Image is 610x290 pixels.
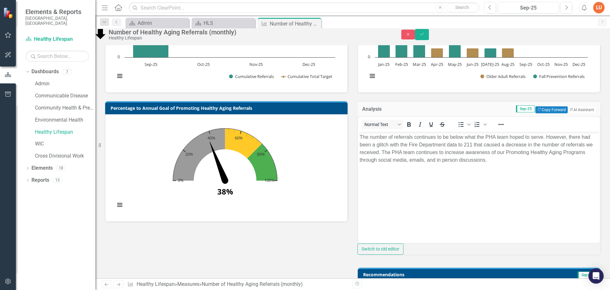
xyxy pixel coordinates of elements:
h3: Recommendations [363,272,522,277]
img: Below Target [95,29,105,39]
span: Sep-25 [516,105,535,112]
div: 18 [56,166,66,171]
a: Elements [31,165,53,172]
text: 0 [118,54,120,60]
text: 0 [368,54,370,60]
button: View chart menu, Chart [115,201,124,209]
path: Jun-25, 1. Older Adult Referrals. [467,48,479,57]
text: 20% [185,151,193,157]
text: Oct-25 [197,61,210,67]
path: Mar-25, 2. Fall Prevention Referrals. [413,39,425,57]
div: Chart. Highcharts interactive chart. [112,119,341,215]
text: Apr-25 [431,61,443,67]
a: Admin [35,80,95,88]
button: Sep-25 [498,2,559,13]
text: Jan-25 [377,61,390,67]
text: 80% [257,151,265,157]
div: Number of Healthy Aging Referrals (monthly) [109,29,389,36]
button: Show Cumulative Referrals [229,74,274,79]
button: Show Fall Prevention Referrals [533,74,585,79]
button: Block Normal Text [362,120,403,129]
path: Aug-25, 1. Older Adult Referrals. [502,48,514,57]
button: View chart menu, Healthy Aging Referrals [115,72,124,81]
a: WIC [35,140,95,148]
div: Number of Healthy Aging Referrals (monthly) [202,281,303,287]
button: Show Cumulative Total Target [281,74,333,79]
div: Healthy Lifespan [109,36,389,40]
text: Nov-25 [249,61,263,67]
h3: Percentage to Annual Goal of Promoting Healthy Aging Referrals [111,106,344,110]
button: Switch to old editor [357,244,403,255]
text: Feb-25 [395,61,408,67]
div: » » [127,281,348,288]
path: Jul-25, 1. Fall Prevention Referrals. [485,48,497,57]
text: Nov-25 [554,61,568,67]
a: Healthy Lifespan [25,36,89,43]
a: Cross Divisional Work [35,152,95,160]
div: 7 [62,69,72,74]
div: Bullet list [456,120,471,129]
text: Jun-25 [466,61,478,67]
a: Dashboards [31,68,59,75]
div: Open Intercom Messenger [588,268,604,284]
text: 0% [178,177,184,183]
button: Search [446,3,478,12]
text: 100% [264,177,274,183]
text: Oct-25 [537,61,550,67]
text: 60% [235,135,243,141]
a: Measures [177,281,199,287]
small: [GEOGRAPHIC_DATA], [GEOGRAPHIC_DATA] [25,16,89,26]
input: Search ClearPoint... [129,2,479,13]
span: Sep-25 [578,272,596,279]
path: Sep-25, 19. Cumulative Referrals. [133,40,169,57]
span: Elements & Reports [25,8,89,16]
a: Healthy Lifespan [137,281,175,287]
button: Copy Forward [535,106,567,113]
text: Mar-25 [413,61,426,67]
a: Communicable Disease [35,92,95,100]
text: Dec-25 [573,61,585,67]
button: View chart menu, Healthy Aging Referrals [368,72,377,81]
div: Numbered list [472,120,488,129]
svg: Interactive chart [112,119,338,215]
button: Reveal or hide additional toolbar items [496,120,506,129]
div: Number of Healthy Aging Referrals (monthly) [270,20,320,28]
button: Bold [403,120,414,129]
text: May-25 [448,61,462,67]
button: Italic [415,120,425,129]
text: 38% [217,186,233,197]
text: Dec-25 [302,61,315,67]
div: HLS [204,19,254,27]
path: 38. Percent toward cumulative target. [207,141,228,182]
div: Admin [138,19,187,27]
text: Aug-25 [501,61,514,67]
a: Healthy Lifespan [35,129,95,136]
text: Sep-25 [519,61,532,67]
div: Sep-25 [500,4,557,12]
a: Community Health & Prevention [35,104,95,112]
img: ClearPoint Strategy [3,7,14,18]
a: Reports [31,177,49,184]
a: Admin [127,19,187,27]
iframe: Rich Text Area [358,132,600,243]
text: 40% [207,135,215,141]
text: Sep-25 [145,61,157,67]
button: AI Assistant [568,107,596,113]
button: Show Older Adult Referrals [480,74,526,79]
path: Apr-25, 1. Older Adult Referrals. [431,48,443,57]
button: LU [593,2,605,13]
a: HLS [193,19,254,27]
a: Environmental Health [35,117,95,124]
path: Feb-25, 2. Fall Prevention Referrals. [396,39,408,57]
span: Normal Text [364,122,396,127]
input: Search Below... [25,51,89,62]
span: Search [455,5,469,10]
button: Strikethrough [437,120,448,129]
h3: Analysis [362,106,408,112]
button: Underline [426,120,437,129]
div: 13 [52,178,63,183]
text: [DATE]-25 [481,61,499,67]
